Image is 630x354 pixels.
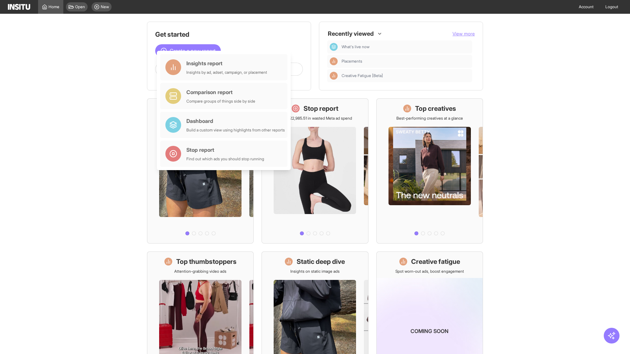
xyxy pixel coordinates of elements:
[415,104,456,113] h1: Top creatives
[342,44,369,49] span: What's live now
[49,4,59,10] span: Home
[342,59,470,64] span: Placements
[147,98,254,244] a: What's live nowSee all active ads instantly
[376,98,483,244] a: Top creativesBest-performing creatives at a glance
[186,59,267,67] div: Insights report
[155,30,303,39] h1: Get started
[186,70,267,75] div: Insights by ad, adset, campaign, or placement
[330,72,338,80] div: Insights
[342,73,383,78] span: Creative Fatigue [Beta]
[396,116,463,121] p: Best-performing creatives at a glance
[262,98,368,244] a: Stop reportSave £22,985.51 in wasted Meta ad spend
[342,59,362,64] span: Placements
[452,30,475,37] button: View more
[155,44,221,57] button: Create a new report
[75,4,85,10] span: Open
[297,257,345,266] h1: Static deep dive
[186,117,285,125] div: Dashboard
[304,104,338,113] h1: Stop report
[290,269,340,274] p: Insights on static image ads
[8,4,30,10] img: Logo
[170,47,216,55] span: Create a new report
[186,128,285,133] div: Build a custom view using highlights from other reports
[101,4,109,10] span: New
[186,156,264,162] div: Find out which ads you should stop running
[186,88,255,96] div: Comparison report
[186,99,255,104] div: Compare groups of things side by side
[278,116,352,121] p: Save £22,985.51 in wasted Meta ad spend
[342,44,470,49] span: What's live now
[174,269,226,274] p: Attention-grabbing video ads
[186,146,264,154] div: Stop report
[452,31,475,36] span: View more
[176,257,237,266] h1: Top thumbstoppers
[330,57,338,65] div: Insights
[342,73,470,78] span: Creative Fatigue [Beta]
[330,43,338,51] div: Dashboard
